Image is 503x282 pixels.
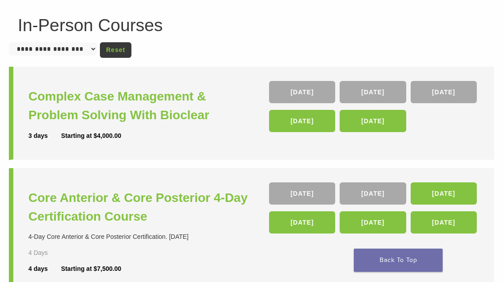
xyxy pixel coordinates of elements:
[61,131,121,141] div: Starting at $4,000.00
[411,81,477,103] a: [DATE]
[269,81,479,137] div: , , , ,
[61,264,121,274] div: Starting at $7,500.00
[269,182,335,205] a: [DATE]
[28,248,62,258] div: 4 Days
[340,182,406,205] a: [DATE]
[340,110,406,132] a: [DATE]
[28,131,61,141] div: 3 days
[28,189,254,226] a: Core Anterior & Core Posterior 4-Day Certification Course
[100,42,131,58] a: Reset
[28,232,254,242] div: 4-Day Core Anterior & Core Posterior Certification. [DATE]
[269,81,335,103] a: [DATE]
[28,264,61,274] div: 4 days
[269,182,479,238] div: , , , , ,
[340,81,406,103] a: [DATE]
[18,16,485,34] h1: In-Person Courses
[354,249,443,272] a: Back To Top
[269,110,335,132] a: [DATE]
[269,211,335,234] a: [DATE]
[340,211,406,234] a: [DATE]
[411,182,477,205] a: [DATE]
[411,211,477,234] a: [DATE]
[28,87,254,125] a: Complex Case Management & Problem Solving With Bioclear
